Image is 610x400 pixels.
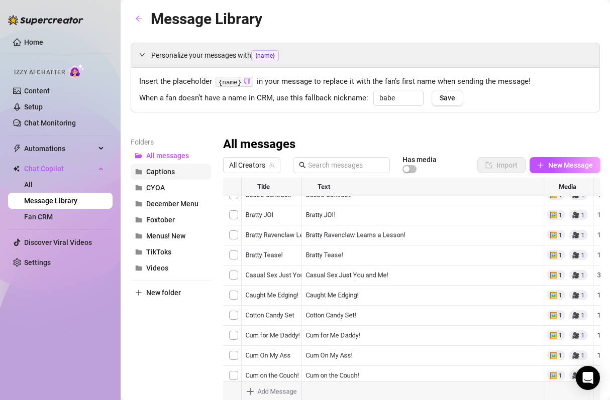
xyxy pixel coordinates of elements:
[146,248,171,256] span: TikToks
[146,289,181,297] span: New folder
[139,52,145,58] span: expanded
[146,232,185,240] span: Menus! New
[24,141,95,157] span: Automations
[24,119,76,127] a: Chat Monitoring
[432,90,463,106] button: Save
[244,78,250,85] button: Click to Copy
[24,181,33,189] a: All
[139,76,591,88] span: Insert the placeholder in your message to replace it with the fan’s first name when sending the m...
[477,157,526,173] button: Import
[440,94,455,102] span: Save
[24,258,51,266] a: Settings
[131,228,211,244] button: Menus! New
[402,157,437,163] article: Has media
[135,152,142,159] span: folder-open
[131,212,211,228] button: Foxtober
[244,78,250,84] span: copy
[216,77,253,87] code: {name}
[548,161,593,169] span: New Message
[135,264,142,272] span: folder
[24,87,50,95] a: Content
[308,160,384,171] input: Search messages
[146,200,198,208] span: December Menu
[13,165,20,172] img: Chat Copilot
[135,232,142,239] span: folder
[146,168,175,176] span: Captions
[14,68,65,77] span: Izzy AI Chatter
[135,200,142,207] span: folder
[24,238,92,246] a: Discover Viral Videos
[131,260,211,276] button: Videos
[135,289,142,296] span: plus
[24,197,77,205] a: Message Library
[131,137,211,148] article: Folders
[131,148,211,164] button: All messages
[24,213,53,221] a: Fan CRM
[146,152,189,160] span: All messages
[135,216,142,223] span: folder
[151,50,591,61] span: Personalize your messages with
[530,157,600,173] button: New Message
[131,244,211,260] button: TikToks
[131,180,211,196] button: CYOA
[135,184,142,191] span: folder
[131,164,211,180] button: Captions
[69,64,84,78] img: AI Chatter
[131,43,599,67] div: Personalize your messages with{name}
[139,92,368,104] span: When a fan doesn’t have a name in CRM, use this fallback nickname:
[135,15,142,22] span: arrow-left
[151,7,262,31] article: Message Library
[24,103,43,111] a: Setup
[229,158,274,173] span: All Creators
[146,216,175,224] span: Foxtober
[299,162,306,169] span: search
[24,161,95,177] span: Chat Copilot
[131,285,211,301] button: New folder
[135,248,142,255] span: folder
[24,38,43,46] a: Home
[13,145,21,153] span: thunderbolt
[135,168,142,175] span: folder
[146,264,168,272] span: Videos
[131,196,211,212] button: December Menu
[537,162,544,169] span: plus
[269,162,275,168] span: team
[251,50,279,61] span: {name}
[8,15,83,25] img: logo-BBDzfeDw.svg
[576,366,600,390] div: Open Intercom Messenger
[223,137,295,153] h3: All messages
[146,184,165,192] span: CYOA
